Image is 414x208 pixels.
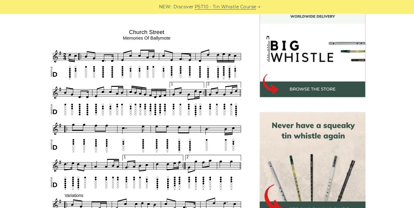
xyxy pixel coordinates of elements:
span: NEW: [159,3,172,10]
span: Discover [173,3,194,10]
a: PST10 - Tin Whistle Course [195,3,256,10]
